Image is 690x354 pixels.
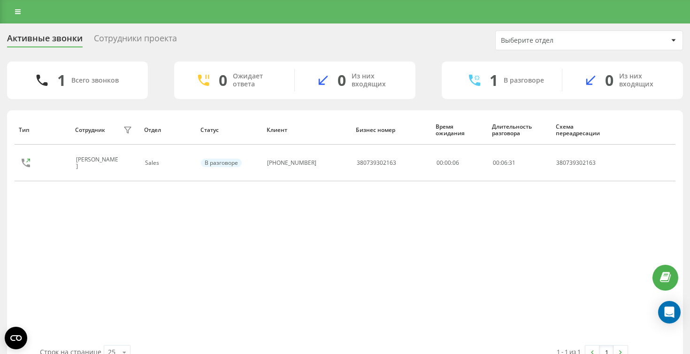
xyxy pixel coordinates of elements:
[619,72,669,88] div: Из них входящих
[605,71,613,89] div: 0
[436,123,483,137] div: Время ожидания
[19,127,66,133] div: Тип
[267,160,316,166] div: [PHONE_NUMBER]
[5,327,27,349] button: Open CMP widget
[509,159,515,167] span: 31
[501,37,613,45] div: Выберите отдел
[94,33,177,48] div: Сотрудники проекта
[75,127,105,133] div: Сотрудник
[76,156,121,170] div: [PERSON_NAME]
[490,71,498,89] div: 1
[200,127,258,133] div: Статус
[71,77,119,85] div: Всего звонков
[501,159,507,167] span: 06
[556,123,615,137] div: Схема переадресации
[219,71,227,89] div: 0
[145,160,191,166] div: Sales
[201,159,242,167] div: В разговоре
[356,127,427,133] div: Бизнес номер
[504,77,544,85] div: В разговоре
[492,123,547,137] div: Длительность разговора
[57,71,66,89] div: 1
[144,127,192,133] div: Отдел
[267,127,347,133] div: Клиент
[352,72,401,88] div: Из них входящих
[357,160,396,166] div: 380739302163
[658,301,681,323] div: Open Intercom Messenger
[7,33,83,48] div: Активные звонки
[556,160,614,166] div: 380739302163
[233,72,280,88] div: Ожидает ответа
[437,160,483,166] div: 00:00:06
[493,160,515,166] div: : :
[337,71,346,89] div: 0
[493,159,499,167] span: 00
